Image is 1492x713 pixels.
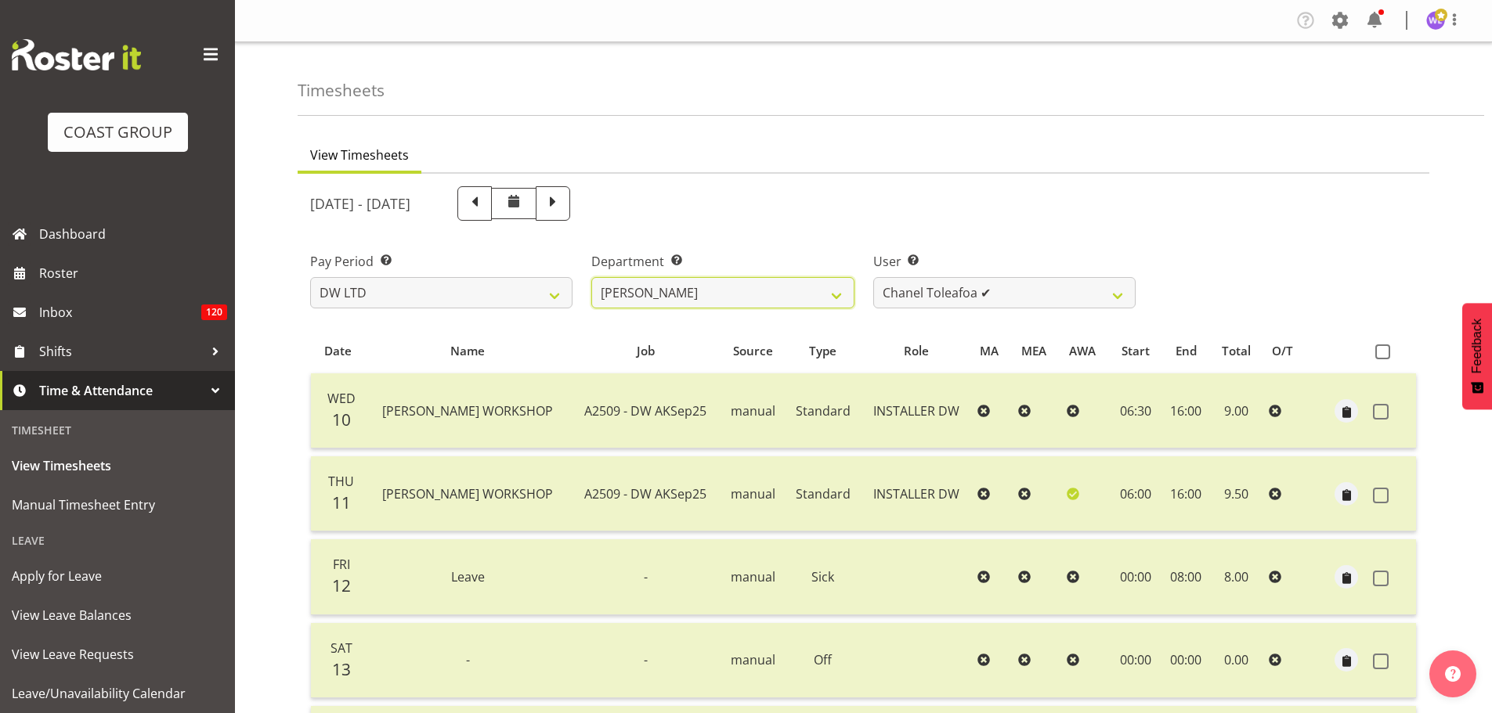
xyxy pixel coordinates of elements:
span: Start [1122,342,1150,360]
span: INSTALLER DW [873,485,959,502]
span: Feedback [1470,319,1484,373]
span: 120 [201,304,227,320]
span: Wed [327,390,356,407]
button: Feedback - Show survey [1462,303,1492,409]
span: Leave [451,568,485,585]
span: View Timesheets [310,146,409,164]
span: A2509 - DW AKSep25 [584,402,706,420]
td: 00:00 [1110,623,1161,698]
span: MA [980,342,999,360]
a: View Leave Balances [4,596,231,635]
span: Role [904,342,929,360]
span: Fri [333,556,350,573]
span: manual [731,402,775,420]
span: 10 [332,409,351,430]
td: 00:00 [1110,539,1161,614]
span: View Timesheets [12,454,223,477]
td: 08:00 [1161,539,1211,614]
span: End [1176,342,1197,360]
img: help-xxl-2.png [1445,666,1461,682]
span: Apply for Leave [12,564,223,588]
span: O/T [1272,342,1293,360]
span: [PERSON_NAME] WORKSHOP [382,402,553,420]
td: Standard [786,373,861,448]
label: Pay Period [310,252,573,271]
img: wayne-eathorne1163.jpg [1426,11,1445,30]
div: COAST GROUP [63,121,172,144]
a: Leave/Unavailability Calendar [4,674,231,713]
td: 06:00 [1110,456,1161,531]
span: Leave/Unavailability Calendar [12,682,223,705]
span: View Leave Requests [12,643,223,666]
span: Manual Timesheet Entry [12,493,223,517]
td: 0.00 [1210,623,1263,698]
span: manual [731,651,775,668]
span: Name [450,342,485,360]
td: Sick [786,539,861,614]
a: View Leave Requests [4,635,231,674]
td: Standard [786,456,861,531]
span: Roster [39,261,227,285]
span: Date [324,342,352,360]
span: Source [733,342,773,360]
h4: Timesheets [298,81,385,99]
span: - [644,568,648,585]
a: Apply for Leave [4,556,231,596]
span: INSTALLER DW [873,402,959,420]
td: 8.00 [1210,539,1263,614]
span: 13 [332,658,351,680]
span: manual [731,485,775,502]
span: Job [637,342,655,360]
span: A2509 - DW AKSep25 [584,485,706,502]
span: Total [1222,342,1251,360]
span: manual [731,568,775,585]
div: Timesheet [4,414,231,446]
td: 9.00 [1210,373,1263,448]
span: 12 [332,574,351,596]
td: Off [786,623,861,698]
span: View Leave Balances [12,603,223,627]
td: 00:00 [1161,623,1211,698]
span: Time & Attendance [39,379,204,402]
td: 16:00 [1161,373,1211,448]
span: AWA [1069,342,1096,360]
h5: [DATE] - [DATE] [310,195,410,212]
span: Inbox [39,301,201,324]
span: Shifts [39,340,204,363]
span: Sat [331,639,352,657]
a: View Timesheets [4,446,231,485]
span: - [466,651,470,668]
span: - [644,651,648,668]
span: 11 [332,492,351,513]
span: [PERSON_NAME] WORKSHOP [382,485,553,502]
span: MEA [1021,342,1046,360]
a: Manual Timesheet Entry [4,485,231,524]
label: User [873,252,1136,271]
div: Leave [4,524,231,556]
td: 16:00 [1161,456,1211,531]
label: Department [591,252,854,271]
span: Type [809,342,836,360]
td: 9.50 [1210,456,1263,531]
td: 06:30 [1110,373,1161,448]
span: Thu [328,473,354,490]
span: Dashboard [39,222,227,246]
img: Rosterit website logo [12,39,141,70]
